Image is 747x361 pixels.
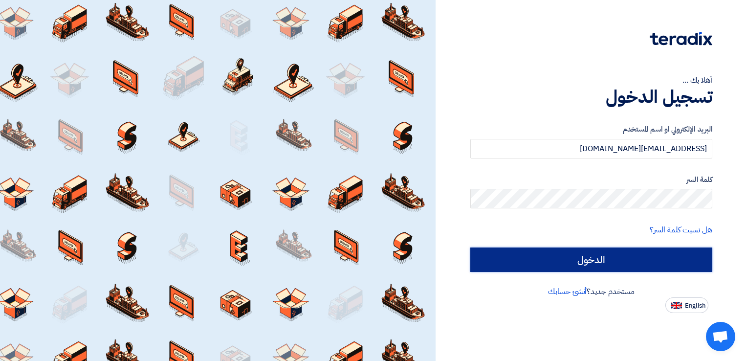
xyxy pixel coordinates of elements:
input: أدخل بريد العمل الإلكتروني او اسم المستخدم الخاص بك ... [470,139,712,158]
div: مستخدم جديد؟ [470,286,712,297]
img: Teradix logo [650,32,712,45]
div: أهلا بك ... [470,74,712,86]
img: en-US.png [671,302,682,309]
label: البريد الإلكتروني او اسم المستخدم [470,124,712,135]
label: كلمة السر [470,174,712,185]
a: هل نسيت كلمة السر؟ [650,224,712,236]
input: الدخول [470,248,712,272]
button: English [665,297,708,313]
span: English [685,302,705,309]
h1: تسجيل الدخول [470,86,712,108]
a: دردشة مفتوحة [706,322,735,351]
a: أنشئ حسابك [548,286,587,297]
